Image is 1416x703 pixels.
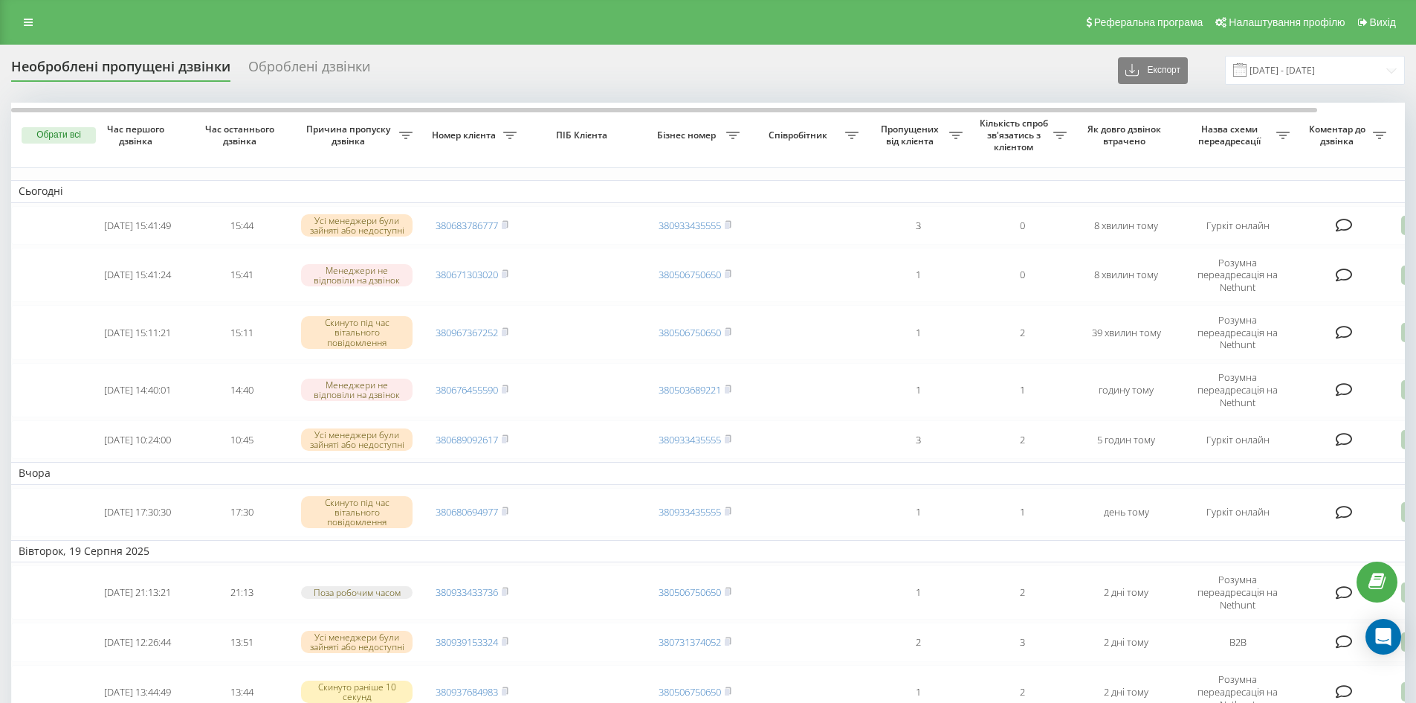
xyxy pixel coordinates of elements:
div: Скинуто раніше 10 секунд [301,681,413,703]
td: 1 [866,565,970,620]
div: Поза робочим часом [301,586,413,599]
td: [DATE] 15:41:24 [85,248,190,302]
a: 380731374052 [659,635,721,649]
td: 3 [866,420,970,460]
span: Коментар до дзвінка [1305,123,1373,147]
a: 380671303020 [436,268,498,281]
td: 1 [866,488,970,537]
span: ПІБ Клієнта [537,129,630,141]
td: 2 [970,420,1074,460]
td: 2 [970,565,1074,620]
td: Розумна переадресація на Nethunt [1178,305,1297,359]
td: 14:40 [190,363,294,417]
td: Розумна переадресація на Nethunt [1178,363,1297,417]
a: 380939153324 [436,635,498,649]
a: 380680694977 [436,505,498,519]
td: 1 [866,363,970,417]
td: 2 [866,623,970,662]
span: Номер клієнта [427,129,503,141]
td: B2B [1178,623,1297,662]
a: 380506750650 [659,326,721,339]
td: 0 [970,206,1074,245]
a: 380933435555 [659,433,721,446]
td: 21:13 [190,565,294,620]
div: Менеджери не відповіли на дзвінок [301,264,413,286]
span: Час першого дзвінка [97,123,178,147]
a: 380937684983 [436,685,498,699]
span: Реферальна програма [1094,16,1203,28]
span: Пропущених від клієнта [873,123,949,147]
a: 380933435555 [659,505,721,519]
div: Усі менеджери були зайняті або недоступні [301,631,413,653]
td: [DATE] 14:40:01 [85,363,190,417]
td: Гуркіт онлайн [1178,206,1297,245]
td: 8 хвилин тому [1074,248,1178,302]
td: Гуркіт онлайн [1178,420,1297,460]
td: [DATE] 12:26:44 [85,623,190,662]
div: Усі менеджери були зайняті або недоступні [301,214,413,237]
span: Кількість спроб зв'язатись з клієнтом [977,118,1053,153]
td: 0 [970,248,1074,302]
a: 380689092617 [436,433,498,446]
td: 3 [970,623,1074,662]
span: Назва схеми переадресації [1186,123,1276,147]
span: Як довго дзвінок втрачено [1086,123,1166,147]
td: 15:41 [190,248,294,302]
a: 380503689221 [659,383,721,397]
td: 15:44 [190,206,294,245]
div: Open Intercom Messenger [1365,619,1401,655]
div: Скинуто під час вітального повідомлення [301,496,413,529]
a: 380506750650 [659,685,721,699]
td: Гуркіт онлайн [1178,488,1297,537]
td: 5 годин тому [1074,420,1178,460]
td: 2 [970,305,1074,359]
span: Час останнього дзвінка [201,123,282,147]
a: 380676455590 [436,383,498,397]
td: 13:51 [190,623,294,662]
td: [DATE] 21:13:21 [85,565,190,620]
td: 17:30 [190,488,294,537]
a: 380683786777 [436,219,498,232]
span: Вихід [1370,16,1396,28]
a: 380967367252 [436,326,498,339]
a: 380933433736 [436,585,498,599]
div: Усі менеджери були зайняті або недоступні [301,428,413,451]
div: Необроблені пропущені дзвінки [11,59,230,82]
div: Скинуто під час вітального повідомлення [301,316,413,349]
a: 380506750650 [659,268,721,281]
td: [DATE] 15:11:21 [85,305,190,359]
td: [DATE] 17:30:30 [85,488,190,537]
td: [DATE] 15:41:49 [85,206,190,245]
span: Налаштування профілю [1229,16,1345,28]
td: Розумна переадресація на Nethunt [1178,248,1297,302]
td: 10:45 [190,420,294,460]
td: 39 хвилин тому [1074,305,1178,359]
td: 1 [970,488,1074,537]
td: 1 [970,363,1074,417]
td: [DATE] 10:24:00 [85,420,190,460]
div: Менеджери не відповіли на дзвінок [301,379,413,401]
a: 380506750650 [659,585,721,599]
td: Розумна переадресація на Nethunt [1178,565,1297,620]
td: 1 [866,248,970,302]
td: годину тому [1074,363,1178,417]
a: 380933435555 [659,219,721,232]
span: Бізнес номер [650,129,726,141]
span: Причина пропуску дзвінка [301,123,399,147]
td: 1 [866,305,970,359]
td: 3 [866,206,970,245]
td: 15:11 [190,305,294,359]
span: Співробітник [754,129,845,141]
td: 2 дні тому [1074,565,1178,620]
td: день тому [1074,488,1178,537]
button: Експорт [1118,57,1188,84]
div: Оброблені дзвінки [248,59,370,82]
td: 2 дні тому [1074,623,1178,662]
td: 8 хвилин тому [1074,206,1178,245]
button: Обрати всі [22,127,96,144]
